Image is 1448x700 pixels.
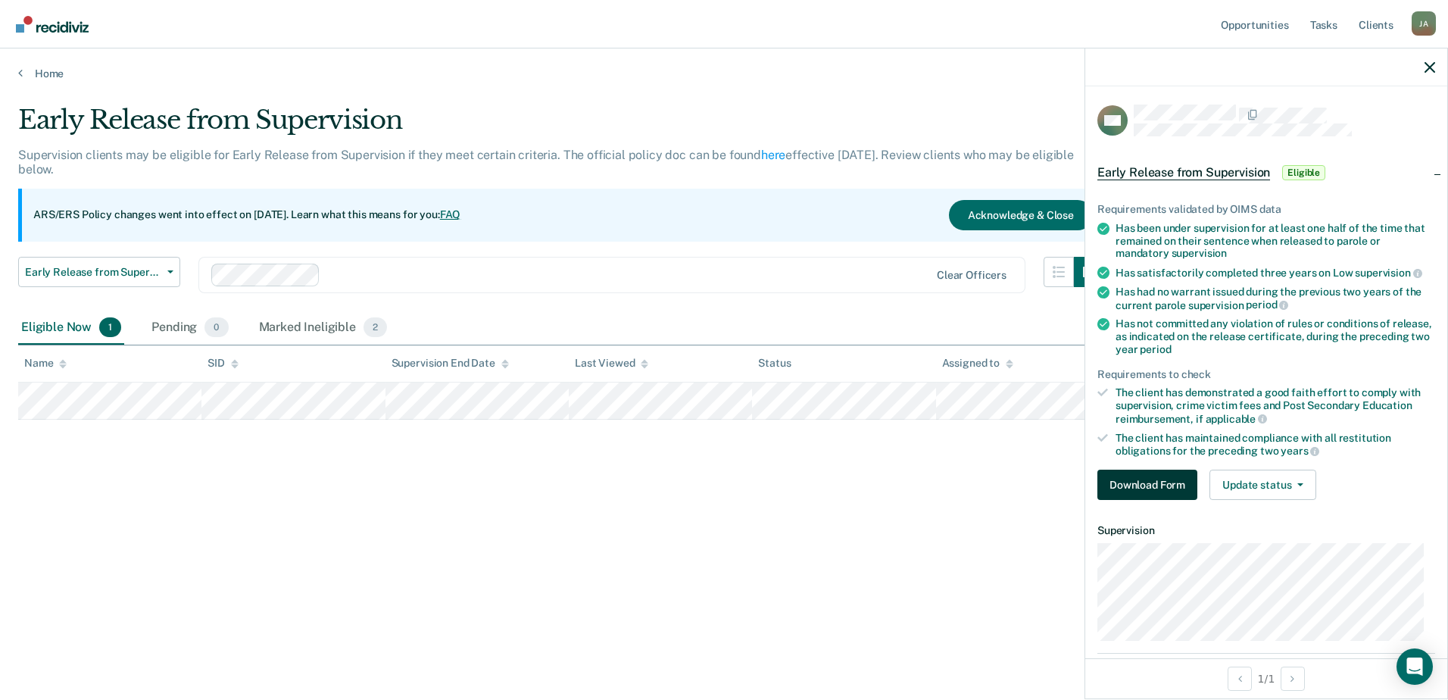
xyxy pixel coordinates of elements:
[1085,148,1447,197] div: Early Release from SupervisionEligible
[1116,266,1435,280] div: Has satisfactorily completed three years on Low
[1085,658,1447,698] div: 1 / 1
[949,200,1093,230] button: Acknowledge & Close
[25,266,161,279] span: Early Release from Supervision
[1116,386,1435,425] div: The client has demonstrated a good faith effort to comply with supervision, crime victim fees and...
[1116,222,1435,260] div: Has been under supervision for at least one half of the time that remained on their sentence when...
[1412,11,1436,36] div: J A
[204,317,228,337] span: 0
[575,357,648,370] div: Last Viewed
[256,311,391,345] div: Marked Ineligible
[18,67,1430,80] a: Home
[1116,432,1435,458] div: The client has maintained compliance with all restitution obligations for the preceding two
[1397,648,1433,685] div: Open Intercom Messenger
[1412,11,1436,36] button: Profile dropdown button
[1209,470,1316,500] button: Update status
[33,208,460,223] p: ARS/ERS Policy changes went into effect on [DATE]. Learn what this means for you:
[758,357,791,370] div: Status
[1097,524,1435,537] dt: Supervision
[18,105,1104,148] div: Early Release from Supervision
[942,357,1013,370] div: Assigned to
[364,317,387,337] span: 2
[1246,298,1288,311] span: period
[99,317,121,337] span: 1
[18,311,124,345] div: Eligible Now
[392,357,509,370] div: Supervision End Date
[1206,413,1267,425] span: applicable
[1097,165,1270,180] span: Early Release from Supervision
[1097,203,1435,216] div: Requirements validated by OIMS data
[761,148,785,162] a: here
[208,357,239,370] div: SID
[1172,247,1227,259] span: supervision
[1097,368,1435,381] div: Requirements to check
[937,269,1006,282] div: Clear officers
[16,16,89,33] img: Recidiviz
[440,208,461,220] a: FAQ
[24,357,67,370] div: Name
[1355,267,1421,279] span: supervision
[1281,445,1319,457] span: years
[1140,343,1171,355] span: period
[1097,470,1203,500] a: Navigate to form link
[148,311,231,345] div: Pending
[1228,667,1252,691] button: Previous Opportunity
[1097,470,1197,500] button: Download Form
[1281,667,1305,691] button: Next Opportunity
[1116,317,1435,355] div: Has not committed any violation of rules or conditions of release, as indicated on the release ce...
[1282,165,1325,180] span: Eligible
[1116,286,1435,311] div: Has had no warrant issued during the previous two years of the current parole supervision
[18,148,1074,177] p: Supervision clients may be eligible for Early Release from Supervision if they meet certain crite...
